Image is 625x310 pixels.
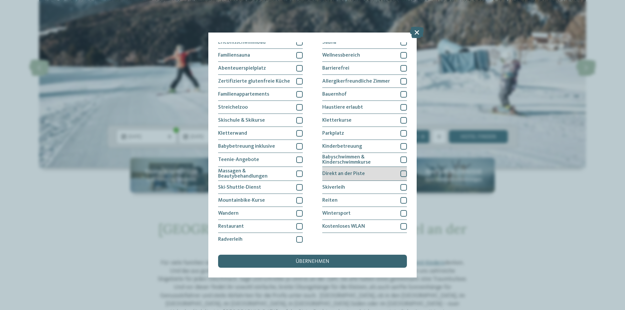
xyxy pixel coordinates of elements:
span: Skischule & Skikurse [218,118,265,123]
span: Skiverleih [322,185,345,190]
span: Barrierefrei [322,66,349,71]
span: Teenie-Angebote [218,157,259,162]
span: Restaurant [218,224,244,229]
span: Haustiere erlaubt [322,105,363,110]
span: Kletterwand [218,131,247,136]
span: Streichelzoo [218,105,248,110]
span: Ski-Shuttle-Dienst [218,185,261,190]
span: Mountainbike-Kurse [218,198,265,203]
span: Abenteuerspielplatz [218,66,266,71]
span: Radverleih [218,237,243,242]
span: Familienappartements [218,92,269,97]
span: Wellnessbereich [322,53,360,58]
span: Kletterkurse [322,118,352,123]
span: Allergikerfreundliche Zimmer [322,79,390,84]
span: Erlebnisschwimmbad [218,40,266,45]
span: Bauernhof [322,92,347,97]
span: Wintersport [322,211,351,216]
span: Reiten [322,198,338,203]
span: Parkplatz [322,131,344,136]
span: Babybetreuung inklusive [218,144,275,149]
span: Direkt an der Piste [322,171,365,176]
span: Kostenloses WLAN [322,224,365,229]
span: Babyschwimmen & Kinderschwimmkurse [322,155,396,165]
span: Familiensauna [218,53,250,58]
span: Kinderbetreuung [322,144,362,149]
span: Zertifizierte glutenfreie Küche [218,79,290,84]
span: Massagen & Beautybehandlungen [218,168,291,179]
span: Wandern [218,211,239,216]
span: übernehmen [296,259,329,264]
span: Sauna [322,40,336,45]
